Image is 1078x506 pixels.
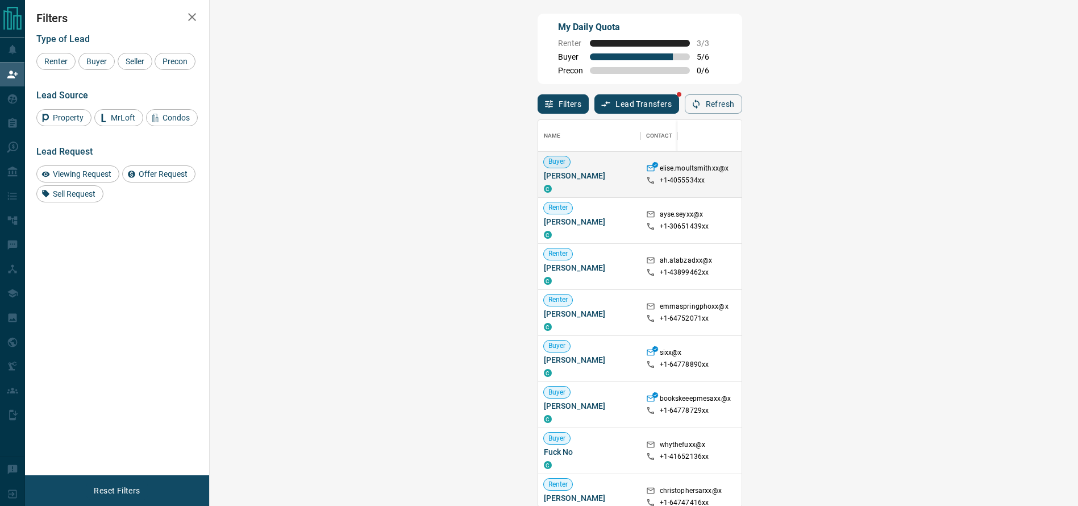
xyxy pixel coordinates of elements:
[544,400,635,412] span: [PERSON_NAME]
[544,323,552,331] div: condos.ca
[78,53,115,70] div: Buyer
[660,164,729,176] p: elise.moultsmithxx@x
[660,268,709,277] p: +1- 43899462xx
[544,354,635,366] span: [PERSON_NAME]
[544,277,552,285] div: condos.ca
[558,20,722,34] p: My Daily Quota
[49,169,115,179] span: Viewing Request
[155,53,195,70] div: Precon
[660,406,709,416] p: +1- 64778729xx
[685,94,742,114] button: Refresh
[544,461,552,469] div: condos.ca
[544,480,573,490] span: Renter
[538,120,640,152] div: Name
[544,157,571,167] span: Buyer
[159,113,194,122] span: Condos
[544,231,552,239] div: condos.ca
[107,113,139,122] span: MrLoft
[558,66,583,75] span: Precon
[146,109,198,126] div: Condos
[558,39,583,48] span: Renter
[49,189,99,198] span: Sell Request
[660,256,713,268] p: ah.atabzadxx@x
[40,57,72,66] span: Renter
[660,452,709,462] p: +1- 41652136xx
[544,203,573,213] span: Renter
[660,176,705,185] p: +1- 4055534xx
[544,262,635,273] span: [PERSON_NAME]
[36,53,76,70] div: Renter
[118,53,152,70] div: Seller
[660,360,709,370] p: +1- 64778890xx
[544,434,571,443] span: Buyer
[544,295,573,305] span: Renter
[697,66,722,75] span: 0 / 6
[544,185,552,193] div: condos.ca
[544,388,571,397] span: Buyer
[544,308,635,320] span: [PERSON_NAME]
[36,165,119,183] div: Viewing Request
[660,486,722,498] p: christophersarxx@x
[159,57,192,66] span: Precon
[594,94,679,114] button: Lead Transfers
[49,113,88,122] span: Property
[36,34,90,44] span: Type of Lead
[36,90,88,101] span: Lead Source
[660,302,729,314] p: emmaspringphoxx@x
[36,109,91,126] div: Property
[544,249,573,259] span: Renter
[544,216,635,227] span: [PERSON_NAME]
[697,39,722,48] span: 3 / 3
[538,94,589,114] button: Filters
[544,369,552,377] div: condos.ca
[544,341,571,351] span: Buyer
[86,481,147,500] button: Reset Filters
[544,492,635,504] span: [PERSON_NAME]
[660,222,709,231] p: +1- 30651439xx
[135,169,192,179] span: Offer Request
[544,446,635,458] span: Fuck No
[94,109,143,126] div: MrLoft
[122,57,148,66] span: Seller
[660,440,706,452] p: whythefuxx@x
[697,52,722,61] span: 5 / 6
[544,120,561,152] div: Name
[558,52,583,61] span: Buyer
[660,210,704,222] p: ayse.seyxx@x
[646,120,673,152] div: Contact
[660,348,682,360] p: sixx@x
[36,185,103,202] div: Sell Request
[82,57,111,66] span: Buyer
[122,165,195,183] div: Offer Request
[36,146,93,157] span: Lead Request
[544,170,635,181] span: [PERSON_NAME]
[660,314,709,323] p: +1- 64752071xx
[660,394,731,406] p: bookskeeepmesaxx@x
[36,11,198,25] h2: Filters
[544,415,552,423] div: condos.ca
